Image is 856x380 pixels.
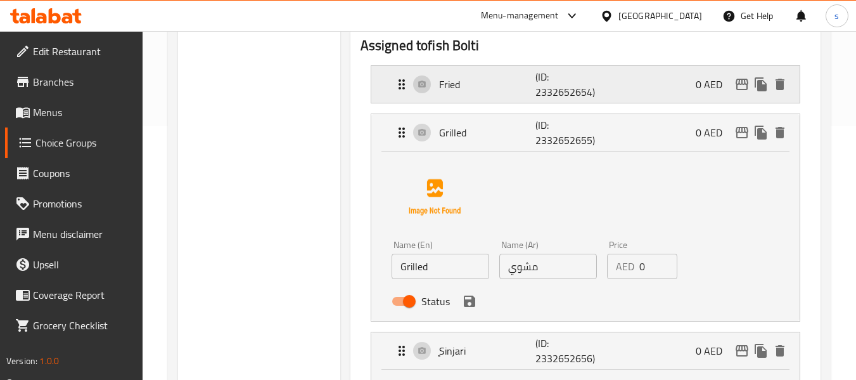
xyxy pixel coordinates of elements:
button: duplicate [751,123,770,142]
p: 0 AED [696,77,732,92]
p: (ID: 2332652656) [535,336,600,366]
span: Menu disclaimer [33,226,133,242]
a: Coverage Report [5,280,143,310]
span: Choice Groups [35,135,133,150]
span: s [834,9,839,23]
p: ٍSinjari [439,343,536,358]
div: Menu-management [481,8,559,23]
div: [GEOGRAPHIC_DATA] [618,9,702,23]
div: Expand [371,114,800,151]
a: Coupons [5,158,143,188]
input: Please enter price [639,254,678,279]
p: Grilled [439,125,536,140]
span: 1.0.0 [39,353,59,369]
p: 0 AED [696,125,732,140]
button: edit [732,75,751,94]
button: delete [770,75,789,94]
div: Expand [371,332,800,369]
h2: Assigned to fish Bolti [361,36,810,55]
div: Expand [371,66,800,103]
a: Branches [5,67,143,97]
span: Version: [6,353,37,369]
span: Coverage Report [33,287,133,303]
button: delete [770,123,789,142]
p: 0 AED [696,343,732,358]
button: edit [732,341,751,360]
a: Edit Restaurant [5,36,143,67]
span: Promotions [33,196,133,211]
span: Upsell [33,257,133,272]
span: Menus [33,105,133,120]
p: (ID: 2332652655) [535,117,600,148]
button: delete [770,341,789,360]
button: duplicate [751,341,770,360]
span: Branches [33,74,133,89]
p: AED [616,259,634,274]
a: Upsell [5,249,143,280]
input: Enter name Ar [499,254,597,279]
button: duplicate [751,75,770,94]
span: Status [421,294,450,309]
a: Promotions [5,188,143,219]
a: Choice Groups [5,128,143,158]
p: Fried [439,77,536,92]
span: Coupons [33,166,133,181]
a: Grocery Checklist [5,310,143,341]
a: Menus [5,97,143,128]
button: save [460,292,479,311]
img: Grilled [394,157,475,238]
a: Menu disclaimer [5,219,143,249]
span: Edit Restaurant [33,44,133,59]
li: ExpandGrilledName (En)Name (Ar)PriceAEDStatussave [361,108,810,327]
button: edit [732,123,751,142]
input: Enter name En [392,254,489,279]
span: Grocery Checklist [33,318,133,333]
p: (ID: 2332652654) [535,69,600,100]
li: Expand [361,60,810,108]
